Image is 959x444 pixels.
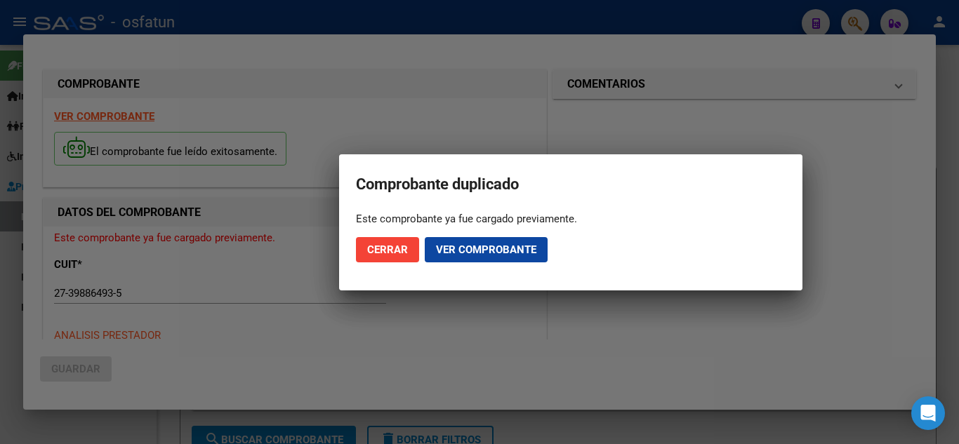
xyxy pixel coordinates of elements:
button: Ver comprobante [425,237,548,262]
span: Ver comprobante [436,243,536,256]
div: Este comprobante ya fue cargado previamente. [356,212,786,226]
h2: Comprobante duplicado [356,171,786,198]
span: Cerrar [367,243,408,256]
div: Open Intercom Messenger [911,396,945,430]
button: Cerrar [356,237,419,262]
